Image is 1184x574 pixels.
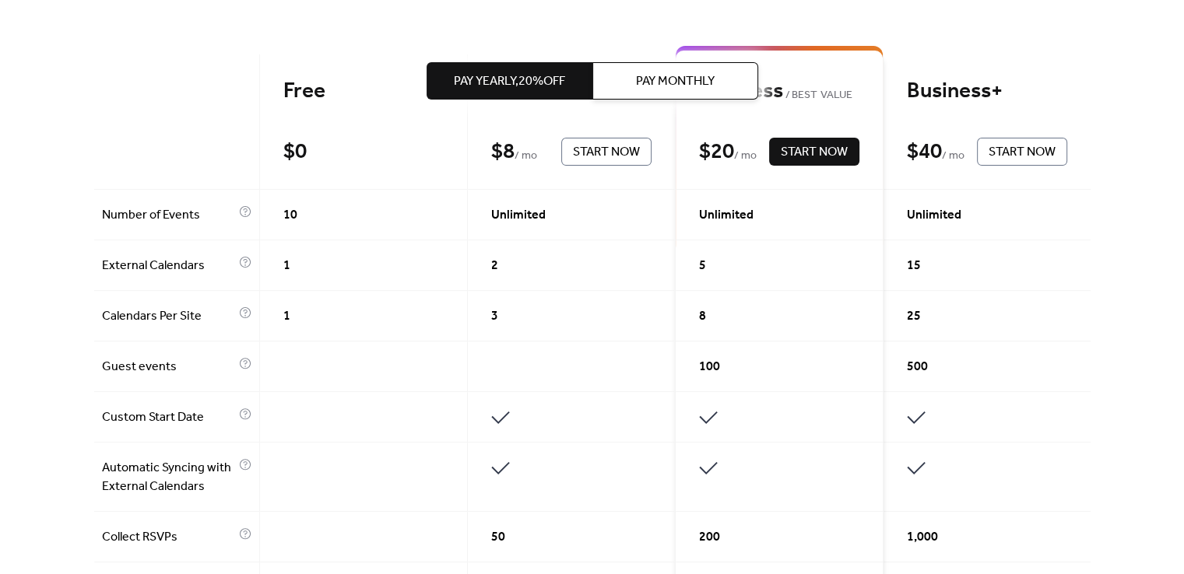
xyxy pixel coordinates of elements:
span: 100 [699,358,720,376]
span: Unlimited [699,206,754,225]
span: 1 [283,307,290,326]
span: BEST VALUE [783,86,852,105]
span: 25 [907,307,921,326]
span: Unlimited [491,206,546,225]
span: 2 [491,257,498,275]
span: 1,000 [907,528,938,547]
span: Unlimited [907,206,961,225]
div: $ 8 [491,138,515,166]
span: 5 [699,257,706,275]
span: Pay Monthly [636,72,715,91]
span: / mo [942,147,964,166]
button: Pay Yearly,20%off [427,62,592,100]
span: Start Now [989,143,1056,162]
span: 15 [907,257,921,275]
span: 8 [699,307,706,326]
span: 50 [491,528,505,547]
div: Free [283,78,444,105]
span: Calendars Per Site [102,307,235,326]
div: $ 40 [907,138,942,166]
button: Start Now [977,138,1067,166]
span: Start Now [573,143,640,162]
span: 200 [699,528,720,547]
span: 1 [283,257,290,275]
span: Custom Start Date [102,408,235,427]
span: Guest events [102,358,235,376]
span: 10 [283,206,297,225]
div: Business+ [907,78,1067,105]
span: Pay Yearly, 20% off [454,72,565,91]
span: Number of Events [102,206,235,225]
div: Business [699,78,859,105]
div: $ 20 [699,138,734,166]
span: Automatic Syncing with External Calendars [102,459,235,496]
span: / mo [515,147,537,166]
span: 500 [907,358,928,376]
button: Pay Monthly [592,62,758,100]
div: $ 0 [283,138,307,166]
span: 3 [491,307,498,326]
span: / mo [734,147,757,166]
span: External Calendars [102,257,235,275]
button: Start Now [769,138,859,166]
span: Collect RSVPs [102,528,235,547]
span: Start Now [781,143,848,162]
